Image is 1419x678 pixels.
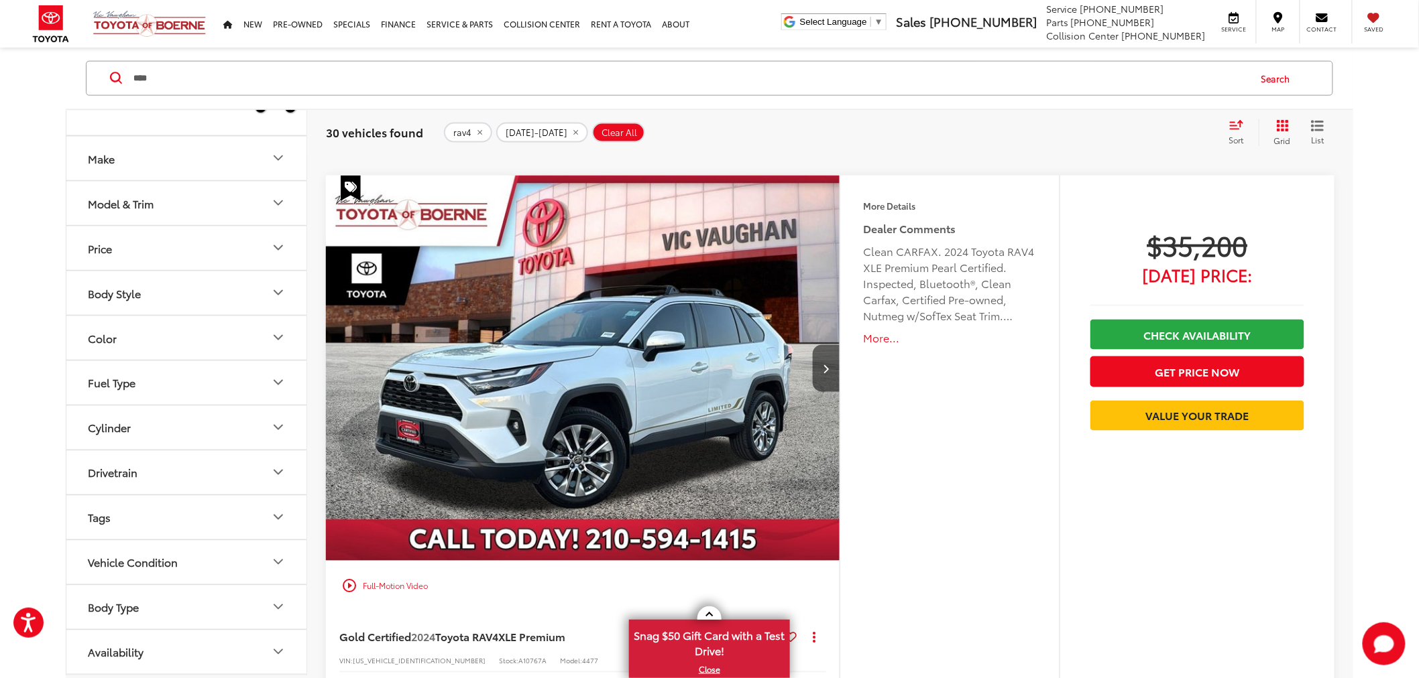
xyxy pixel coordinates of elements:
div: Vehicle Condition [270,554,286,570]
span: Clear All [602,127,637,138]
span: XLE Premium [498,629,565,645]
span: VIN: [339,656,353,666]
div: Price [88,241,112,254]
span: [PHONE_NUMBER] [1071,15,1155,29]
span: [PHONE_NUMBER] [1122,29,1206,42]
button: PricePrice [66,226,308,269]
span: Sort [1229,134,1244,145]
button: MakeMake [66,136,308,180]
div: Color [88,331,117,344]
button: Fuel TypeFuel Type [66,360,308,404]
div: Make [88,151,115,164]
div: Model & Trim [88,196,154,209]
span: Grid [1274,135,1291,146]
span: A10767A [518,656,547,666]
span: Select Language [800,17,867,27]
span: [DATE] Price: [1090,268,1304,281]
button: Actions [803,625,826,649]
a: Value Your Trade [1090,401,1304,431]
button: More... [864,330,1036,346]
span: Service [1219,25,1249,33]
span: [PHONE_NUMBER] [929,13,1037,30]
h4: More Details [864,201,1036,210]
button: Search [1249,62,1310,95]
div: Body Type [88,600,139,613]
svg: Start Chat [1363,622,1406,665]
a: 2024 Toyota RAV4 XLE Premium2024 Toyota RAV4 XLE Premium2024 Toyota RAV4 XLE Premium2024 Toyota R... [325,176,841,561]
button: Get Price Now [1090,356,1304,387]
button: DrivetrainDrivetrain [66,450,308,494]
button: Toggle Chat Window [1363,622,1406,665]
button: List View [1301,119,1335,146]
span: ▼ [874,17,883,27]
img: 2024 Toyota RAV4 XLE Premium [325,176,841,562]
div: Availability [270,644,286,660]
img: Vic Vaughan Toyota of Boerne [93,10,207,38]
div: Body Style [88,286,141,299]
span: rav4 [453,127,471,138]
div: Cylinder [88,421,131,433]
a: Select Language​ [800,17,883,27]
button: remove rav4 [444,123,492,143]
span: 30 vehicles found [326,124,423,140]
div: Tags [88,511,111,523]
span: Collision Center [1046,29,1119,42]
div: Tags [270,509,286,525]
span: List [1311,134,1324,145]
div: Drivetrain [88,466,137,478]
button: Body StyleBody Style [66,271,308,314]
button: Clear All [592,123,645,143]
span: 2024 [411,629,435,645]
div: Cylinder [270,419,286,435]
span: dropdown dots [813,632,815,642]
div: Model & Trim [270,195,286,211]
a: Gold Certified2024Toyota RAV4XLE Premium [339,630,780,645]
div: Body Type [270,599,286,615]
span: Map [1263,25,1293,33]
button: remove 2023-2024 [496,123,588,143]
button: AvailabilityAvailability [66,630,308,673]
button: TagsTags [66,495,308,539]
button: ColorColor [66,316,308,359]
button: Body TypeBody Type [66,585,308,628]
button: Grid View [1259,119,1301,146]
div: Availability [88,645,144,658]
button: CylinderCylinder [66,405,308,449]
span: Service [1046,2,1078,15]
div: Fuel Type [270,375,286,391]
div: Color [270,330,286,346]
span: [US_VEHICLE_IDENTIFICATION_NUMBER] [353,656,486,666]
span: Model: [560,656,582,666]
span: Special [341,176,361,201]
button: Select sort value [1223,119,1259,146]
div: Clean CARFAX. 2024 Toyota RAV4 XLE Premium Pearl Certified. Inspected, Bluetooth®, Clean Carfax, ... [864,243,1036,324]
button: Model & TrimModel & Trim [66,181,308,224]
a: Check Availability [1090,320,1304,350]
span: Sales [896,13,926,30]
div: Vehicle Condition [88,555,178,568]
span: Saved [1359,25,1389,33]
span: 4477 [582,656,598,666]
input: Search by Make, Model, or Keyword [132,62,1249,94]
div: Drivetrain [270,464,286,480]
span: Snag $50 Gift Card with a Test Drive! [630,621,789,662]
div: Fuel Type [88,376,135,389]
div: Price [270,240,286,256]
span: Stock: [499,656,518,666]
span: Contact [1307,25,1337,33]
button: Vehicle ConditionVehicle Condition [66,540,308,584]
span: [PHONE_NUMBER] [1080,2,1164,15]
button: Next image [813,345,840,392]
div: Body Style [270,285,286,301]
div: Make [270,150,286,166]
span: $35,200 [1090,228,1304,261]
h5: Dealer Comments [864,220,1036,236]
span: [DATE]-[DATE] [506,127,567,138]
span: ​ [870,17,871,27]
span: Gold Certified [339,629,411,645]
span: Parts [1046,15,1068,29]
span: Toyota RAV4 [435,629,498,645]
div: 2024 Toyota RAV4 XLE Premium 0 [325,176,841,561]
